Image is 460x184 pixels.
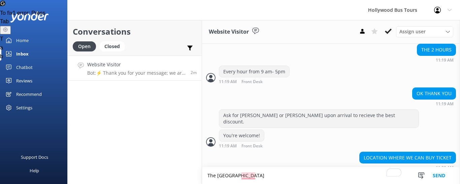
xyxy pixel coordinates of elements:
[87,70,186,76] p: Bot: ⚡ Thank you for your message; we are connecting you to a team member who will be with you sh...
[359,165,456,170] div: Aug 31 2025 11:20am (UTC -07:00) America/Tijuana
[360,152,456,163] div: LOCATION WHERE WE CAN BUY TICKET
[87,61,186,68] h4: Website Visitor
[21,150,48,164] div: Support Docs
[219,66,289,77] div: Every hour from 9 am- 5pm
[202,167,460,184] textarea: To enrich screen reader interactions, please activate Accessibility in Grammarly extension settings
[219,80,237,84] strong: 11:19 AM
[219,144,237,148] strong: 11:19 AM
[30,164,39,177] div: Help
[436,58,454,62] strong: 11:19 AM
[412,101,456,106] div: Aug 31 2025 11:19am (UTC -07:00) America/Tijuana
[241,80,263,84] span: Front Desk
[241,144,263,148] span: Front Desk
[417,58,456,62] div: Aug 31 2025 11:19am (UTC -07:00) America/Tijuana
[16,74,32,87] div: Reviews
[413,88,456,99] div: OK THANK YOU
[219,110,419,127] div: Ask for [PERSON_NAME] or [PERSON_NAME] upon arrival to recieve the best discount.
[436,102,454,106] strong: 11:19 AM
[191,70,197,75] span: Aug 31 2025 11:17am (UTC -07:00) America/Tijuana
[219,130,264,141] div: You're welcome!
[436,166,454,170] strong: 11:20 AM
[219,143,285,148] div: Aug 31 2025 11:19am (UTC -07:00) America/Tijuana
[16,101,32,114] div: Settings
[16,87,42,101] div: Recommend
[426,167,452,184] button: Send
[68,56,202,81] a: Website VisitorBot:⚡ Thank you for your message; we are connecting you to a team member who will ...
[16,61,33,74] div: Chatbot
[219,79,290,84] div: Aug 31 2025 11:19am (UTC -07:00) America/Tijuana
